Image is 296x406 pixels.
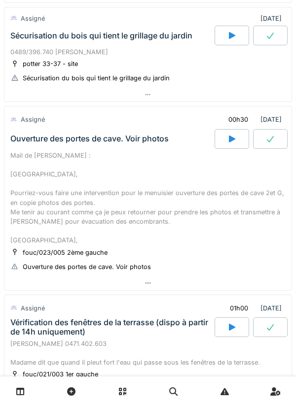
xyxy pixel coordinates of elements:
[23,248,108,257] div: fouc/023/005 2ème gauche
[10,31,192,40] div: Sécurisation du bois qui tient le grillage du jardin
[230,304,248,313] div: 01h00
[23,370,98,379] div: fouc/021/003 1er gauche
[260,14,286,23] div: [DATE]
[21,14,45,23] div: Assigné
[21,115,45,124] div: Assigné
[23,262,151,271] div: Ouverture des portes de cave. Voir photos
[220,110,286,129] div: [DATE]
[23,59,78,68] div: potter 33-37 - site
[21,304,45,313] div: Assigné
[10,151,286,245] div: Mail de [PERSON_NAME] : [GEOGRAPHIC_DATA], Pourriez-vous faire une intervention pour le menuisier...
[10,47,286,57] div: 0489/396.740 [PERSON_NAME]
[228,115,248,124] div: 00h30
[10,318,213,337] div: Vérification des fenêtres de la terrasse (dispo à partir de 14h uniquement)
[10,134,169,143] div: Ouverture des portes de cave. Voir photos
[23,73,170,83] div: Sécurisation du bois qui tient le grillage du jardin
[222,299,286,317] div: [DATE]
[10,339,286,368] div: [PERSON_NAME] 0471.402.603 Madame dit que quand il pleut fort l'eau qui passe sous les fenêtres d...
